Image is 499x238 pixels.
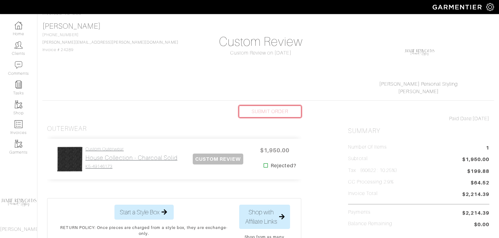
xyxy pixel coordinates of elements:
span: $0.00 [474,221,489,229]
img: garments-icon-b7da505a4dc4fd61783c78ac3ca0ef83fa9d6f193b1c9dc38574b1d14d53ca28.png [15,101,22,108]
p: RETURN POLICY: Once pieces are charged from a style box, they are exchange-only. [59,225,230,236]
h5: CC Processing 2.9% [348,179,394,185]
span: Paid Date: [449,116,472,121]
h3: Outerwear [47,125,87,133]
h5: Payments [348,209,370,215]
img: garmentier-logo-header-white-b43fb05a5012e4ada735d5af1a66efaba907eab6374d6393d1fbf88cb4ef424d.png [429,2,486,12]
span: CUSTOM REVIEW [193,154,244,164]
span: $2,214.39 [462,191,489,199]
strong: Rejected? [271,162,296,169]
h5: Tax (60622 : 10.25%) [348,168,397,174]
h5: Number of Items [348,144,387,150]
h4: K5-49146173 [85,164,177,169]
span: $1,950.00 [462,156,489,164]
a: [PERSON_NAME] Personal Styling [379,81,458,87]
img: clients-icon-6bae9207a08558b7cb47a8932f037763ab4055f8c8b6bfacd5dc20c3e0201464.png [15,41,22,49]
img: Laf3uQ8GxXCUCpUxMBPvKvLn.png [404,37,435,68]
h2: House Collection - Charcoal Solid [85,154,177,161]
a: SUBMIT ORDER [239,106,301,117]
a: [PERSON_NAME] [42,22,101,30]
img: comment-icon-a0a6a9ef722e966f86d9cbdc48e553b5cf19dbc54f86b18d962a5391bc8f6eb6.png [15,61,22,69]
h5: Subtotal [348,156,367,162]
img: gear-icon-white-bd11855cb880d31180b6d7d6211b90ccbf57a29d726f0c71d8c61bd08dd39cc2.png [486,3,494,11]
img: orders-icon-0abe47150d42831381b5fb84f609e132dff9fe21cb692f30cb5eec754e2cba89.png [15,120,22,128]
a: Custom Outerwear House Collection - Charcoal Solid K5-49146173 [85,146,177,169]
span: $199.88 [467,168,489,175]
h5: Invoice Total [348,191,378,197]
h4: Custom Outerwear [85,146,177,152]
div: [DATE] [348,115,489,122]
button: Start a Style Box [114,205,174,220]
span: $64.52 [471,179,489,188]
span: [PHONE_NUMBER] Invoice # 24289 [42,33,178,52]
img: garments-icon-b7da505a4dc4fd61783c78ac3ca0ef83fa9d6f193b1c9dc38574b1d14d53ca28.png [15,140,22,148]
h1: Custom Review [190,34,332,49]
div: Custom Review on [DATE] [190,49,332,57]
img: KTHWwsACn1D3PZ4LtvdvWJXp [57,146,83,172]
span: 1 [486,144,489,153]
span: $2,214.39 [462,209,489,217]
span: Shop with Affiliate Links [245,207,278,226]
a: [PERSON_NAME][EMAIL_ADDRESS][PERSON_NAME][DOMAIN_NAME] [42,40,178,45]
img: dashboard-icon-dbcd8f5a0b271acd01030246c82b418ddd0df26cd7fceb0bd07c9910d44c42f6.png [15,21,22,29]
img: reminder-icon-8004d30b9f0a5d33ae49ab947aed9ed385cf756f9e5892f1edd6e32f2345188e.png [15,81,22,88]
span: Start a Style Box [120,207,159,217]
button: Shop with Affiliate Links [239,205,290,229]
h2: Summary [348,127,489,135]
h5: Balance Remaining [348,221,392,227]
span: $1,950.00 [256,144,293,157]
a: [PERSON_NAME] [398,89,439,94]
